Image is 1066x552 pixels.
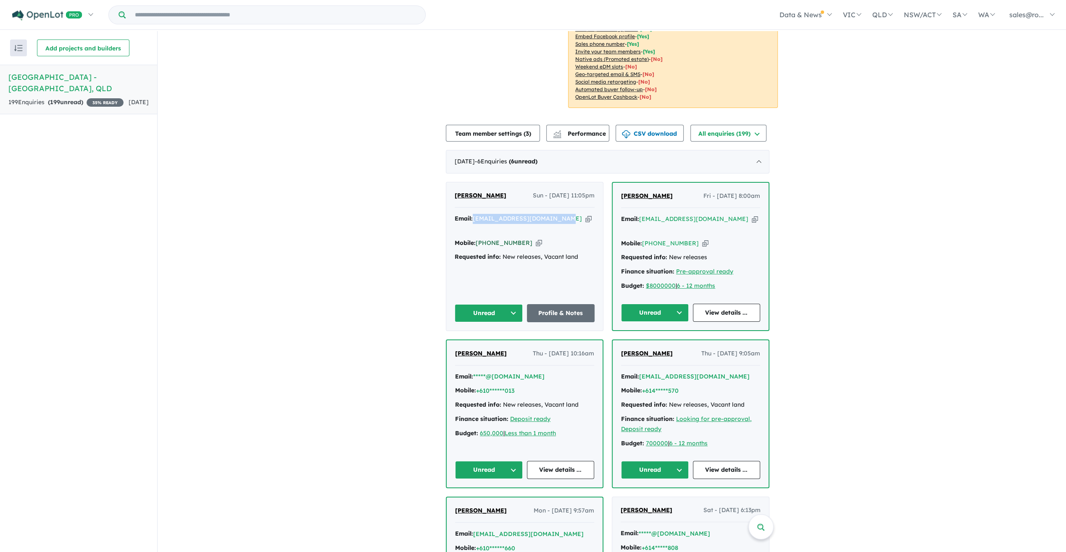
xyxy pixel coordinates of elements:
[645,86,657,92] span: [No]
[48,98,83,106] strong: ( unread)
[646,282,676,289] u: $8000000
[455,192,506,199] span: [PERSON_NAME]
[575,56,649,62] u: Native ads (Promoted estate)
[510,415,550,423] a: Deposit ready
[621,304,689,322] button: Unread
[455,239,476,247] strong: Mobile:
[621,401,667,408] strong: Requested info:
[127,6,424,24] input: Try estate name, suburb, builder or developer
[37,39,129,56] button: Add projects and builders
[669,439,708,447] a: 6 - 12 months
[575,86,643,92] u: Automated buyer follow-up
[690,125,766,142] button: All enquiries (199)
[651,56,663,62] span: [No]
[505,429,556,437] a: Less than 1 month
[129,98,149,106] span: [DATE]
[676,268,733,275] a: Pre-approval ready
[455,401,501,408] strong: Requested info:
[621,268,674,275] strong: Finance situation:
[12,10,82,21] img: Openlot PRO Logo White
[621,505,672,515] a: [PERSON_NAME]
[585,214,592,223] button: Copy
[642,71,654,77] span: [No]
[575,33,635,39] u: Embed Facebook profile
[446,125,540,142] button: Team member settings (3)
[511,158,514,165] span: 6
[625,63,637,70] span: [No]
[455,386,476,394] strong: Mobile:
[575,94,637,100] u: OpenLot Buyer Cashback
[527,304,595,322] a: Profile & Notes
[621,529,639,537] strong: Email:
[621,350,673,357] span: [PERSON_NAME]
[455,350,507,357] span: [PERSON_NAME]
[473,215,582,222] a: [EMAIL_ADDRESS][DOMAIN_NAME]
[533,191,595,201] span: Sun - [DATE] 11:05pm
[639,215,748,223] a: [EMAIL_ADDRESS][DOMAIN_NAME]
[455,415,508,423] strong: Finance situation:
[14,45,23,51] img: sort.svg
[637,33,649,39] span: [ Yes ]
[575,48,641,55] u: Invite your team members
[8,71,149,94] h5: [GEOGRAPHIC_DATA] - [GEOGRAPHIC_DATA] , QLD
[640,94,651,100] span: [No]
[703,505,761,515] span: Sat - [DATE] 6:13pm
[621,281,760,291] div: |
[455,304,523,322] button: Unread
[621,349,673,359] a: [PERSON_NAME]
[621,215,639,223] strong: Email:
[526,130,529,137] span: 3
[455,461,523,479] button: Unread
[480,429,503,437] a: 650,000
[622,130,630,139] img: download icon
[621,506,672,514] span: [PERSON_NAME]
[553,133,561,138] img: bar-chart.svg
[455,506,507,516] a: [PERSON_NAME]
[638,79,650,85] span: [No]
[677,282,715,289] a: 6 - 12 months
[509,158,537,165] strong: ( unread)
[527,461,595,479] a: View details ...
[455,428,594,439] div: |
[536,239,542,247] button: Copy
[534,506,594,516] span: Mon - [DATE] 9:57am
[621,415,752,433] a: Looking for pre-approval, Deposit ready
[50,98,60,106] span: 199
[621,191,673,201] a: [PERSON_NAME]
[1009,11,1044,19] span: sales@ro...
[575,63,623,70] u: Weekend eDM slots
[553,130,561,135] img: line-chart.svg
[621,439,760,449] div: |
[455,252,595,262] div: New releases, Vacant land
[701,349,760,359] span: Thu - [DATE] 9:05am
[546,125,609,142] button: Performance
[554,130,606,137] span: Performance
[621,439,644,447] strong: Budget:
[621,373,639,380] strong: Email:
[642,239,699,247] a: [PHONE_NUMBER]
[475,158,537,165] span: - 6 Enquir ies
[646,439,668,447] u: 700000
[455,429,478,437] strong: Budget:
[702,239,708,248] button: Copy
[455,191,506,201] a: [PERSON_NAME]
[455,373,473,380] strong: Email:
[621,192,673,200] span: [PERSON_NAME]
[8,97,124,108] div: 199 Enquir ies
[455,400,594,410] div: New releases, Vacant land
[621,415,674,423] strong: Finance situation:
[621,282,644,289] strong: Budget:
[455,507,507,514] span: [PERSON_NAME]
[693,304,761,322] a: View details ...
[455,544,476,552] strong: Mobile:
[455,253,501,260] strong: Requested info:
[703,191,760,201] span: Fri - [DATE] 8:00am
[455,215,473,222] strong: Email:
[643,48,655,55] span: [ Yes ]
